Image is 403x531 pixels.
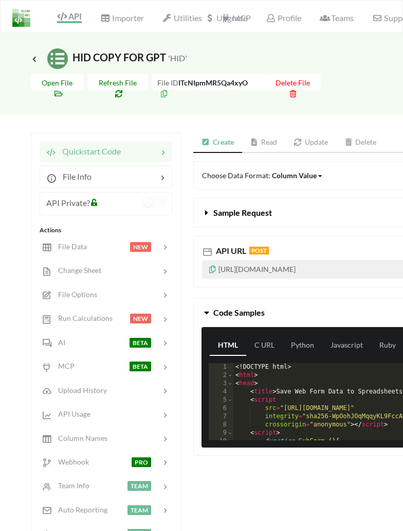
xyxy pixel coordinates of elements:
span: Webhook [52,457,89,466]
span: Quickstart Code [56,146,121,156]
span: API [57,11,82,21]
div: Column Value [272,170,317,181]
span: Refresh File [99,78,137,98]
span: Run Calculations [52,314,113,322]
span: Column Names [52,434,107,442]
span: Importer [100,13,143,23]
div: Actions [40,226,172,235]
span: BETA [130,362,151,371]
span: API Usage [52,409,90,418]
span: API URL [214,246,246,255]
span: TEAM [127,505,151,515]
span: MCP [52,362,75,370]
a: Python [283,335,322,356]
span: Change Sheet [52,266,101,275]
span: File Options [52,290,97,299]
a: Create [193,132,242,153]
img: LogoIcon.png [12,9,30,27]
div: 7 [209,413,233,421]
div: 6 [209,404,233,413]
div: 1 [209,363,233,371]
div: 9 [209,429,233,437]
b: ITcNIpmMR5Qa4xyO [178,78,248,87]
a: Delete [336,132,385,153]
span: AI [52,338,65,347]
span: Auto Reporting [52,505,107,514]
span: PRO [132,457,151,467]
div: 5 [209,396,233,404]
span: API Private? [46,198,90,208]
span: File Info [57,172,91,181]
span: NEW [130,242,151,252]
span: File Data [52,242,87,251]
span: NEW [130,314,151,323]
span: Sample Request [213,208,272,217]
button: Open File [31,74,84,90]
span: Teams [320,13,354,23]
span: BETA [130,338,151,348]
span: File ID [157,78,178,87]
span: Open File [42,78,72,98]
span: Upgrade [205,14,247,22]
div: 4 [209,388,233,396]
a: HTML [210,335,246,356]
div: 3 [209,380,233,388]
span: TEAM [127,481,151,491]
div: 10 [209,437,233,446]
span: Choose Data Format: [202,171,323,180]
a: Update [285,132,336,153]
span: Delete File [276,78,310,98]
span: HID COPY FOR GPT [31,51,187,63]
img: /static/media/sheets.7a1b7961.svg [47,48,68,69]
div: 8 [209,421,233,429]
small: 'HID' [168,53,187,63]
span: POST [249,247,269,254]
a: Javascript [322,335,371,356]
a: C URL [246,335,283,356]
div: 2 [209,371,233,380]
span: Team Info [52,481,89,490]
button: Refresh File [88,74,148,90]
span: Upload History [52,386,107,395]
button: Delete File [264,74,321,90]
span: Profile [266,13,301,23]
span: Utilities [162,13,202,23]
span: Code Samples [213,307,265,317]
a: Read [242,132,286,153]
